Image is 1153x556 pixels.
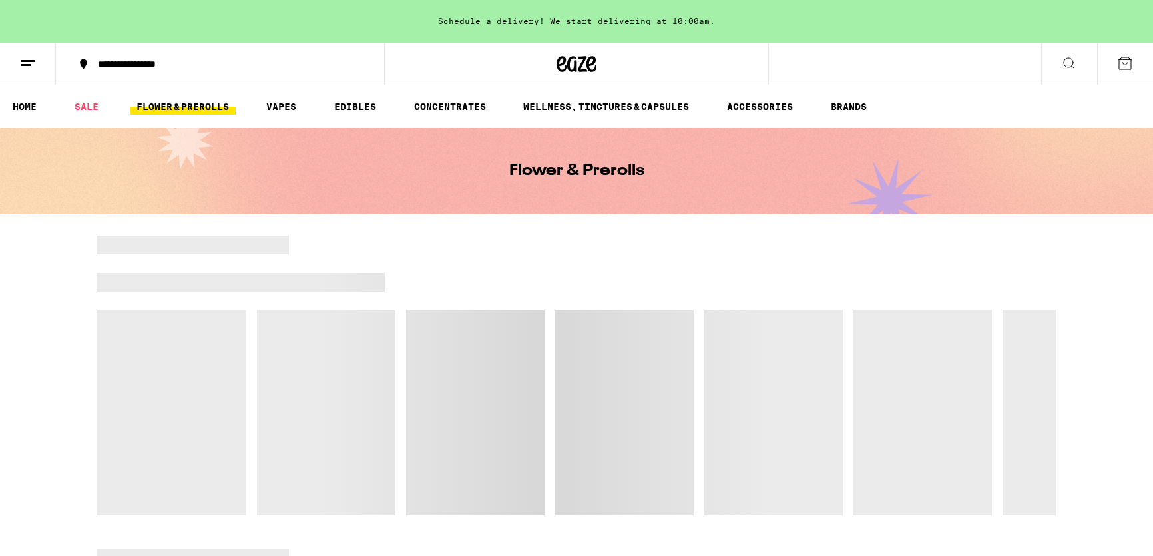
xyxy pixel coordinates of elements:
a: FLOWER & PREROLLS [130,99,236,115]
a: ACCESSORIES [720,99,800,115]
h1: Flower & Prerolls [509,163,644,179]
a: WELLNESS, TINCTURES & CAPSULES [517,99,696,115]
a: SALE [68,99,105,115]
a: CONCENTRATES [407,99,493,115]
a: HOME [6,99,43,115]
a: VAPES [260,99,303,115]
a: EDIBLES [328,99,383,115]
a: BRANDS [824,99,873,115]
